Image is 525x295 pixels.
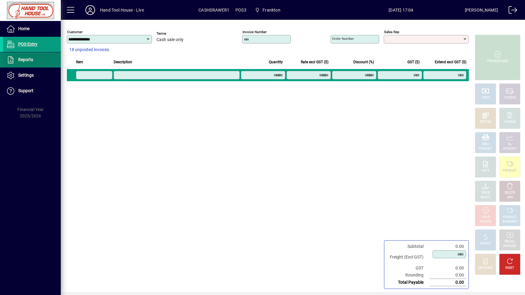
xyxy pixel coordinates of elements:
td: 0.00 [430,272,466,279]
mat-label: Sales rep [384,30,399,34]
div: PRODUCT [479,147,492,151]
td: Rounding [387,272,430,279]
div: INVOICE [480,220,491,224]
button: Profile [81,5,100,16]
div: PROFIT [480,241,491,246]
a: Support [3,83,61,99]
div: DISCOUNT [478,266,493,270]
a: Logout [504,1,517,21]
div: RECALL [505,239,515,244]
span: CASHDRAWER1 [198,5,229,15]
div: NOTE [482,168,489,173]
div: CHARGE [504,120,516,124]
mat-label: Order number [332,36,354,41]
div: Hand Tool House - Live [100,5,144,15]
mat-label: Customer [67,30,83,34]
div: HOLD [482,215,489,220]
span: POS Entry [18,42,37,47]
mat-label: Invoice number [242,30,267,34]
div: SUMMARY [502,220,517,224]
div: PRODUCT [503,168,516,173]
span: [DATE] 17:04 [337,5,465,15]
div: SELECT [480,195,491,200]
div: ACCOUNT [503,147,517,151]
span: Frankton [252,5,283,16]
a: Home [3,21,61,36]
div: PRODUCT [503,215,516,220]
a: Settings [3,68,61,83]
div: PRICE [482,191,490,195]
div: [PERSON_NAME] [465,5,498,15]
div: EFTPOS [480,120,491,124]
a: Reports [3,52,61,68]
span: Settings [18,73,34,78]
td: Total Payable [387,279,430,286]
div: LINE [507,195,513,200]
div: CASH [482,95,489,100]
td: 0.00 [430,243,466,250]
span: 18 unposted invoices [69,47,109,53]
span: Rate excl GST ($) [301,59,328,65]
td: 0.00 [430,279,466,286]
span: Quantity [269,59,283,65]
td: GST [387,265,430,272]
span: Discount (%) [353,59,374,65]
div: PROCESS SALE [487,59,508,64]
button: 18 unposted invoices [67,44,112,55]
span: Reports [18,57,33,62]
span: GST ($) [407,59,420,65]
td: Freight (Excl GST) [387,250,430,265]
span: Extend excl GST ($) [435,59,466,65]
div: INVOICES [503,244,516,248]
div: GL [508,142,512,147]
span: Item [76,59,83,65]
span: POS3 [235,5,246,15]
span: Cash sale only [156,37,184,42]
div: CHEQUE [504,95,516,100]
td: Subtotal [387,243,430,250]
span: Description [114,59,132,65]
div: MISC [482,142,489,147]
span: Frankton [262,5,280,15]
div: RESET [505,266,514,270]
span: Support [18,88,33,93]
span: Home [18,26,29,31]
span: Terms [156,32,193,36]
td: 0.00 [430,265,466,272]
div: DELETE [505,191,515,195]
